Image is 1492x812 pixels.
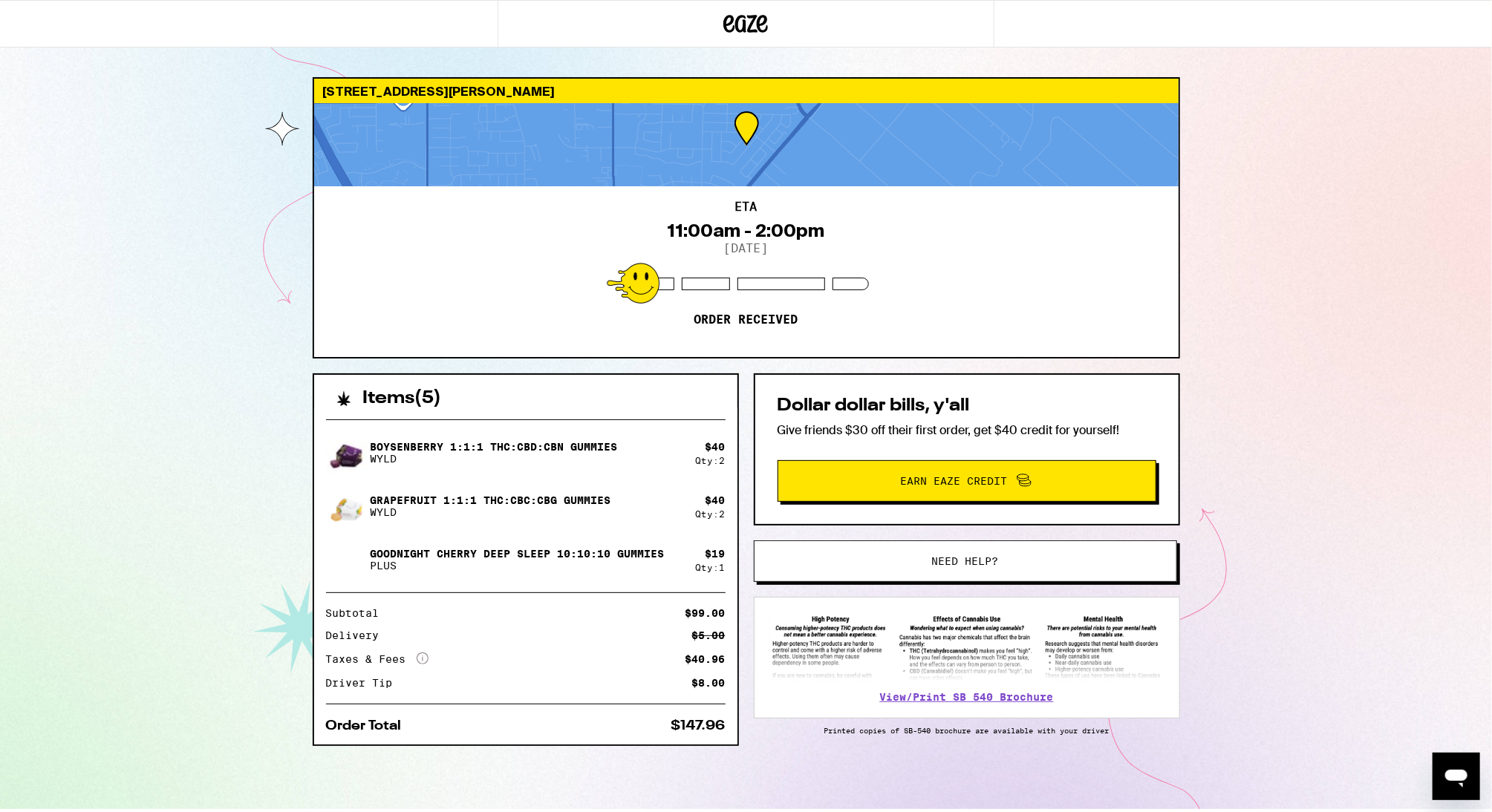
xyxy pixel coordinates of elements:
div: $99.00 [685,608,726,618]
div: Taxes & Fees [326,652,429,666]
p: Goodnight Cherry Deep Sleep 10:10:10 Gummies [371,548,665,560]
button: Need help? [754,540,1177,582]
p: PLUS [371,560,665,572]
div: Order Total [326,719,412,733]
div: [STREET_ADDRESS][PERSON_NAME] [314,79,1179,103]
div: $5.00 [692,630,726,641]
p: WYLD [371,453,618,465]
h2: Items ( 5 ) [363,390,442,407]
img: Grapefruit 1:1:1 THC:CBC:CBG Gummies [326,477,368,535]
p: Give friends $30 off their first order, get $40 credit for yourself! [778,422,1156,438]
div: Qty: 2 [696,509,726,519]
p: Order received [694,312,798,327]
a: View/Print SB 540 Brochure [880,691,1054,703]
img: Boysenberry 1:1:1 THC:CBD:CBN Gummies [326,424,368,482]
img: SB 540 Brochure preview [769,612,1164,681]
p: [DATE] [724,241,769,255]
div: Driver Tip [326,678,403,688]
div: Subtotal [326,608,390,618]
div: $ 19 [706,548,726,560]
div: $147.96 [671,719,726,733]
div: $40.96 [685,654,726,664]
iframe: Button to launch messaging window, conversation in progress [1433,753,1480,800]
div: Qty: 1 [696,563,726,572]
span: Earn Eaze Credit [901,476,1008,486]
div: $ 40 [706,494,726,506]
p: Printed copies of SB-540 brochure are available with your driver [754,726,1180,735]
p: WYLD [371,506,611,518]
div: $ 40 [706,441,726,453]
button: Earn Eaze Credit [778,460,1156,502]
div: $8.00 [692,678,726,688]
div: Delivery [326,630,390,641]
div: 11:00am - 2:00pm [668,220,825,241]
p: Boysenberry 1:1:1 THC:CBD:CBN Gummies [371,441,618,453]
h2: Dollar dollar bills, y'all [778,397,1156,415]
p: Grapefruit 1:1:1 THC:CBC:CBG Gummies [371,494,611,506]
img: Goodnight Cherry Deep Sleep 10:10:10 Gummies [326,539,368,580]
h2: ETA [735,201,758,213]
div: Qty: 2 [696,456,726,465]
span: Need help? [932,556,999,566]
